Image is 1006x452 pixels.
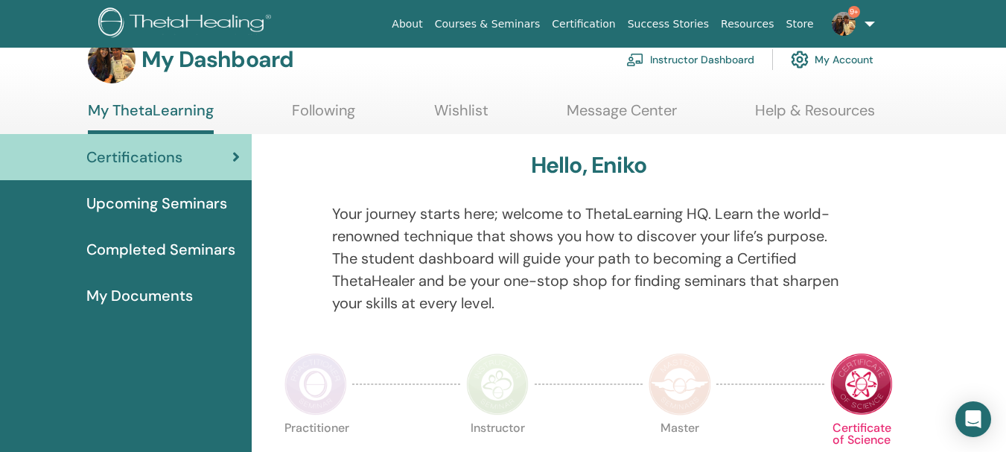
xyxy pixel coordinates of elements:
img: Certificate of Science [830,353,893,416]
a: Help & Resources [755,101,875,130]
a: Certification [546,10,621,38]
p: Your journey starts here; welcome to ThetaLearning HQ. Learn the world-renowned technique that sh... [332,203,845,314]
a: Store [780,10,820,38]
a: Instructor Dashboard [626,43,754,76]
h3: My Dashboard [141,46,293,73]
h3: Hello, Eniko [531,152,646,179]
span: Upcoming Seminars [86,192,227,214]
a: Success Stories [622,10,715,38]
img: chalkboard-teacher.svg [626,53,644,66]
span: 9+ [848,6,860,18]
span: Completed Seminars [86,238,235,261]
img: Master [649,353,711,416]
a: About [386,10,428,38]
img: cog.svg [791,47,809,72]
img: default.jpg [832,12,856,36]
span: My Documents [86,284,193,307]
a: Following [292,101,355,130]
a: Message Center [567,101,677,130]
img: logo.png [98,7,276,41]
img: default.jpg [88,36,136,83]
span: Certifications [86,146,182,168]
a: Courses & Seminars [429,10,547,38]
a: My Account [791,43,873,76]
img: Practitioner [284,353,347,416]
a: Wishlist [434,101,488,130]
div: Open Intercom Messenger [955,401,991,437]
a: Resources [715,10,780,38]
img: Instructor [466,353,529,416]
a: My ThetaLearning [88,101,214,134]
